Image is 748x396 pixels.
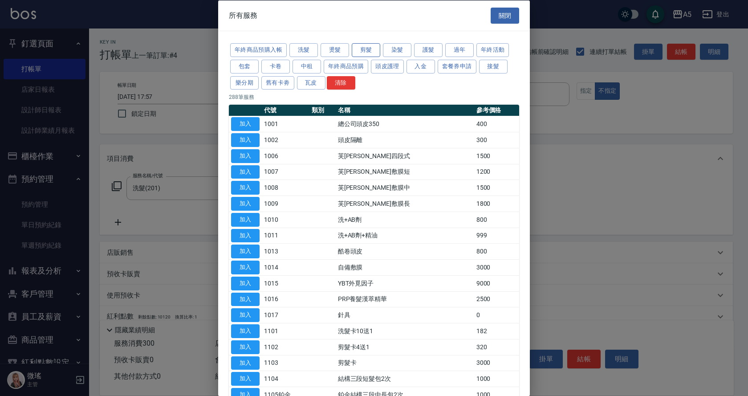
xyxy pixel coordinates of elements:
td: 800 [474,243,519,259]
td: 剪髮卡4送1 [336,339,474,355]
td: 2500 [474,291,519,307]
td: 9000 [474,275,519,291]
button: 樂分期 [230,76,259,90]
button: 中租 [293,59,321,73]
button: 接髮 [479,59,508,73]
td: 1011 [262,228,309,244]
td: 芙[PERSON_NAME]敷膜中 [336,180,474,196]
button: 頭皮護理 [371,59,404,73]
td: 芙[PERSON_NAME]四段式 [336,148,474,164]
td: 自備敷膜 [336,259,474,275]
td: 999 [474,228,519,244]
button: 加入 [231,372,260,386]
p: 288 筆服務 [229,93,519,101]
button: 剪髮 [352,43,380,57]
td: 1006 [262,148,309,164]
td: 3000 [474,259,519,275]
td: 1200 [474,164,519,180]
td: 芙[PERSON_NAME]敷膜短 [336,164,474,180]
td: 1800 [474,196,519,212]
td: 1009 [262,196,309,212]
td: 結構三段短髮包2次 [336,371,474,387]
td: 洗+AB劑+精油 [336,228,474,244]
td: 182 [474,323,519,339]
td: 1101 [262,323,309,339]
td: 剪髮卡 [336,355,474,371]
td: 1102 [262,339,309,355]
button: 燙髮 [321,43,349,57]
span: 所有服務 [229,11,257,20]
button: 年終商品預購入帳 [230,43,287,57]
button: 加入 [231,165,260,179]
td: YBT外覓因子 [336,275,474,291]
td: 芙[PERSON_NAME]敷膜長 [336,196,474,212]
td: 800 [474,212,519,228]
td: 320 [474,339,519,355]
button: 加入 [231,149,260,163]
button: 套餐券申請 [438,59,476,73]
button: 加入 [231,356,260,370]
th: 代號 [262,105,309,116]
td: 針具 [336,307,474,323]
button: 染髮 [383,43,411,57]
td: 1017 [262,307,309,323]
button: 舊有卡劵 [261,76,294,90]
button: 加入 [231,229,260,242]
button: 入金 [407,59,435,73]
td: 1500 [474,148,519,164]
td: 1500 [474,180,519,196]
button: 加入 [231,197,260,211]
td: 1010 [262,212,309,228]
td: 1007 [262,164,309,180]
td: 酷卷頭皮 [336,243,474,259]
td: 1015 [262,275,309,291]
button: 卡卷 [261,59,290,73]
th: 類別 [309,105,335,116]
button: 加入 [231,181,260,195]
td: 1008 [262,180,309,196]
td: 總公司頭皮350 [336,116,474,132]
button: 關閉 [491,7,519,24]
td: 1103 [262,355,309,371]
td: 1000 [474,371,519,387]
td: 1013 [262,243,309,259]
td: 1014 [262,259,309,275]
td: 300 [474,132,519,148]
td: 1104 [262,371,309,387]
button: 年終商品預購 [324,59,368,73]
button: 加入 [231,276,260,290]
button: 護髮 [414,43,443,57]
button: 加入 [231,292,260,306]
button: 加入 [231,212,260,226]
button: 加入 [231,324,260,338]
button: 過年 [445,43,474,57]
button: 加入 [231,261,260,274]
button: 加入 [231,245,260,258]
td: 400 [474,116,519,132]
td: 洗髮卡10送1 [336,323,474,339]
button: 加入 [231,340,260,354]
td: 0 [474,307,519,323]
th: 名稱 [336,105,474,116]
td: 頭皮隔離 [336,132,474,148]
button: 加入 [231,133,260,147]
button: 洗髮 [289,43,318,57]
button: 瓦皮 [297,76,325,90]
td: 1002 [262,132,309,148]
td: PRP養髮漢萃精華 [336,291,474,307]
button: 包套 [230,59,259,73]
button: 加入 [231,308,260,322]
td: 3000 [474,355,519,371]
button: 清除 [327,76,355,90]
td: 洗+AB劑 [336,212,474,228]
th: 參考價格 [474,105,519,116]
button: 年終活動 [476,43,509,57]
button: 加入 [231,117,260,131]
td: 1001 [262,116,309,132]
td: 1016 [262,291,309,307]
